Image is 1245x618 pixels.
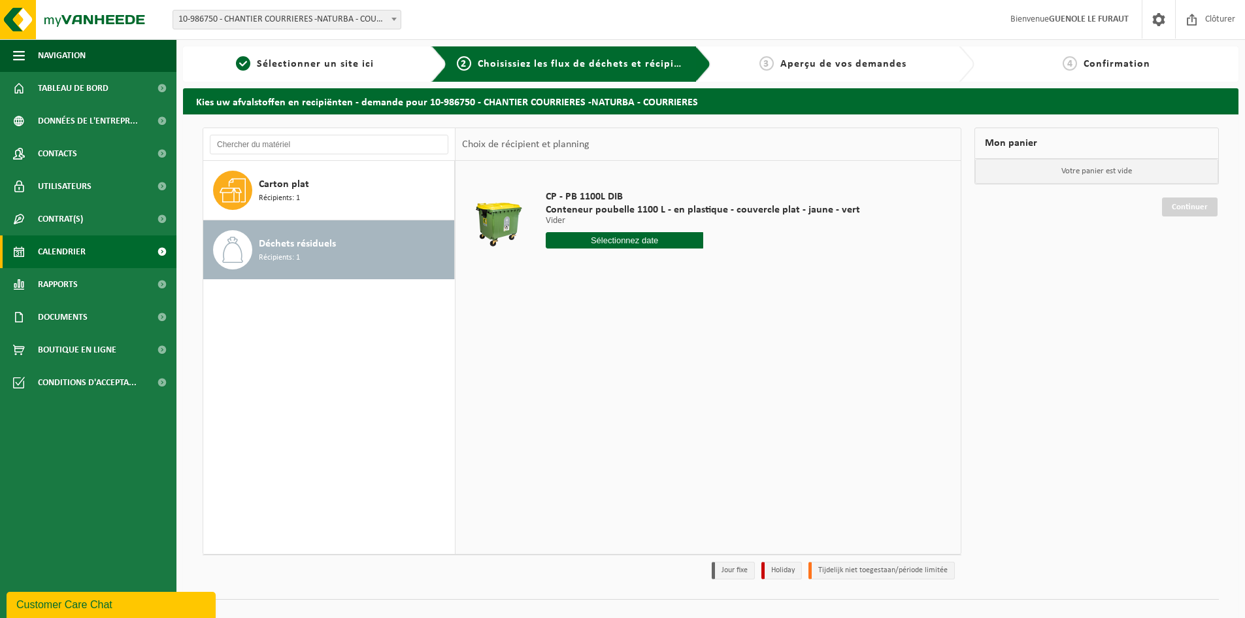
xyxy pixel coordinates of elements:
span: Conditions d'accepta... [38,366,137,399]
span: Récipients: 1 [259,192,300,205]
li: Holiday [761,562,802,579]
span: 1 [236,56,250,71]
iframe: chat widget [7,589,218,618]
span: Tableau de bord [38,72,108,105]
span: 3 [759,56,774,71]
a: 1Sélectionner un site ici [190,56,421,72]
div: Choix de récipient et planning [456,128,596,161]
button: Carton plat Récipients: 1 [203,161,455,220]
span: CP - PB 1100L DIB [546,190,860,203]
span: 2 [457,56,471,71]
span: Récipients: 1 [259,252,300,264]
button: Déchets résiduels Récipients: 1 [203,220,455,279]
span: Navigation [38,39,86,72]
span: Rapports [38,268,78,301]
span: Documents [38,301,88,334]
span: Sélectionner un site ici [257,59,374,69]
input: Sélectionnez date [546,232,703,249]
span: Calendrier [38,235,86,268]
span: Contrat(s) [38,203,83,235]
p: Vider [546,216,860,226]
span: Carton plat [259,177,309,192]
input: Chercher du matériel [210,135,448,154]
span: Conteneur poubelle 1100 L - en plastique - couvercle plat - jaune - vert [546,203,860,216]
span: 4 [1063,56,1077,71]
span: Choisissiez les flux de déchets et récipients [478,59,695,69]
li: Jour fixe [712,562,755,579]
p: Votre panier est vide [975,159,1218,184]
span: Données de l'entrepr... [38,105,138,137]
h2: Kies uw afvalstoffen en recipiënten - demande pour 10-986750 - CHANTIER COURRIERES -NATURBA - COU... [183,88,1238,114]
span: Boutique en ligne [38,334,116,366]
span: Utilisateurs [38,170,91,203]
span: Aperçu de vos demandes [780,59,906,69]
li: Tijdelijk niet toegestaan/période limitée [808,562,955,579]
span: Contacts [38,137,77,170]
a: Continuer [1162,197,1218,216]
strong: GUENOLE LE FURAUT [1049,14,1129,24]
span: Déchets résiduels [259,236,336,252]
div: Mon panier [974,128,1219,159]
span: 10-986750 - CHANTIER COURRIERES -NATURBA - COURRIERES [173,10,401,29]
span: Confirmation [1084,59,1150,69]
